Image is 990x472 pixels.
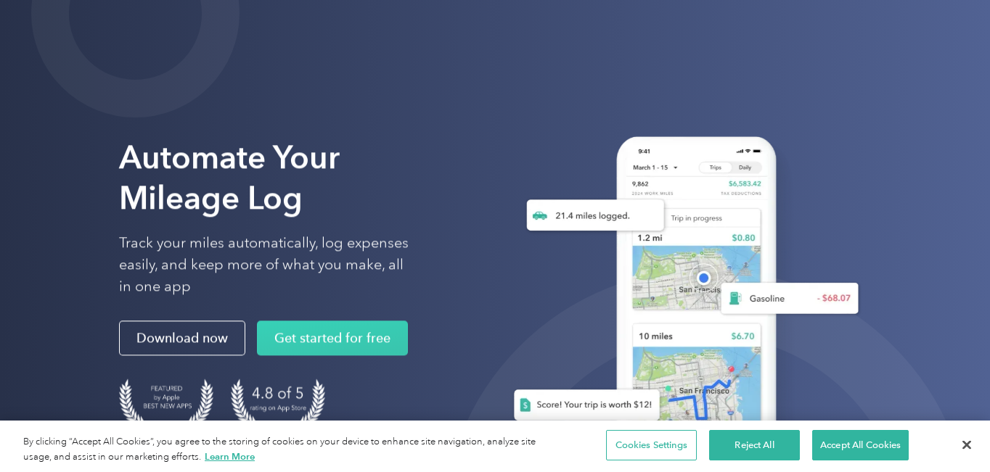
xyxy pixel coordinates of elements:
[119,379,213,428] img: Badge for Featured by Apple Best New Apps
[23,435,544,464] div: By clicking “Accept All Cookies”, you agree to the storing of cookies on your device to enhance s...
[606,430,697,460] button: Cookies Settings
[257,321,408,356] a: Get started for free
[205,451,255,462] a: More information about your privacy, opens in a new tab
[231,379,325,428] img: 4.9 out of 5 stars on the app store
[119,321,245,356] a: Download now
[951,428,983,460] button: Close
[119,233,409,298] p: Track your miles automatically, log expenses easily, and keep more of what you make, all in one app
[119,138,340,217] strong: Automate Your Mileage Log
[709,430,800,460] button: Reject All
[812,430,909,460] button: Accept All Cookies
